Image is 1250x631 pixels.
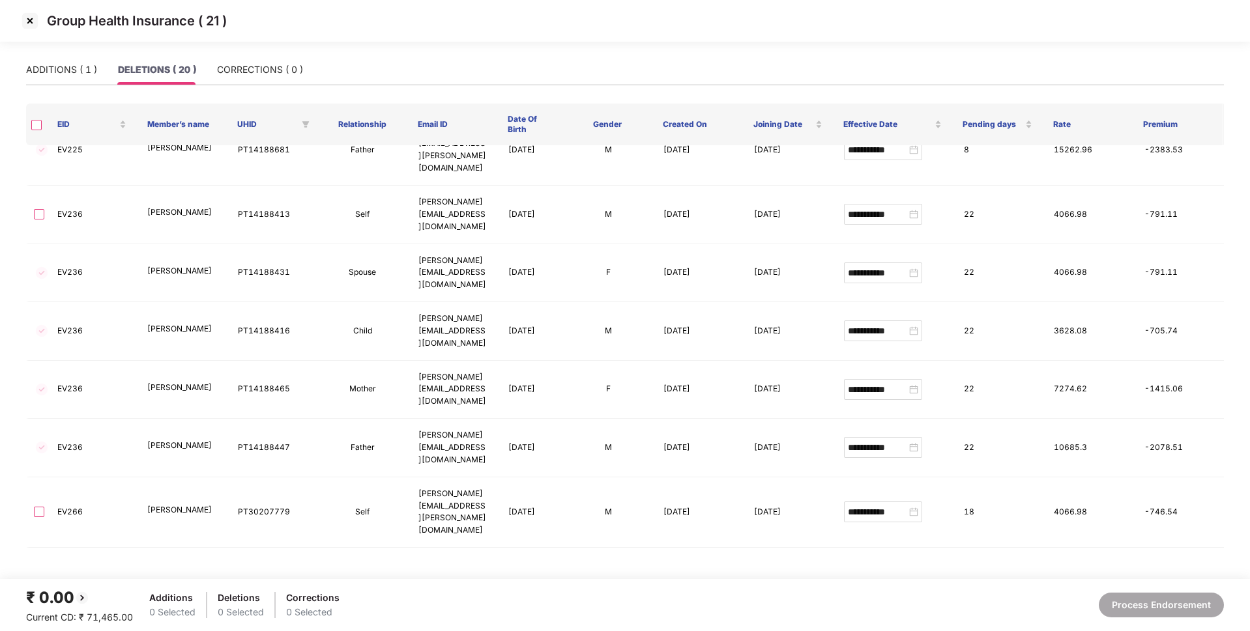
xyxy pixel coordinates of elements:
[1134,548,1224,618] td: -1335.34
[317,477,407,548] td: Self
[1043,361,1133,419] td: 7274.62
[953,244,1043,303] td: 22
[744,244,834,303] td: [DATE]
[20,10,40,31] img: svg+xml;base64,PHN2ZyBpZD0iQ3Jvc3MtMzJ4MzIiIHhtbG5zPSJodHRwOi8vd3d3LnczLm9yZy8yMDAwL3N2ZyIgd2lkdG...
[498,115,563,186] td: [DATE]
[47,186,137,244] td: EV236
[498,302,563,361] td: [DATE]
[563,361,653,419] td: F
[408,115,498,186] td: [PERSON_NAME][EMAIL_ADDRESS][PERSON_NAME][DOMAIN_NAME]
[26,611,133,623] span: Current CD: ₹ 71,465.00
[408,186,498,244] td: [PERSON_NAME][EMAIL_ADDRESS][DOMAIN_NAME]
[653,244,743,303] td: [DATE]
[317,548,407,618] td: Mother
[953,115,1043,186] td: 8
[286,591,340,605] div: Corrections
[74,590,90,606] img: svg+xml;base64,PHN2ZyBpZD0iQmFjay0yMHgyMCIgeG1sbnM9Imh0dHA6Ly93d3cudzMub3JnLzIwMDAvc3ZnIiB3aWR0aD...
[744,361,834,419] td: [DATE]
[47,302,137,361] td: EV236
[653,302,743,361] td: [DATE]
[1043,477,1133,548] td: 4066.98
[953,477,1043,548] td: 18
[217,63,303,77] div: CORRECTIONS ( 0 )
[227,244,317,303] td: PT14188431
[953,186,1043,244] td: 22
[302,120,310,128] span: filter
[407,104,497,145] th: Email ID
[147,265,216,277] p: [PERSON_NAME]
[1134,115,1224,186] td: -2383.53
[498,419,563,477] td: [DATE]
[147,142,216,154] p: [PERSON_NAME]
[317,361,407,419] td: Mother
[218,591,264,605] div: Deletions
[34,440,50,455] img: svg+xml;base64,PHN2ZyBpZD0iVGljay0zMngzMiIgeG1sbnM9Imh0dHA6Ly93d3cudzMub3JnLzIwMDAvc3ZnIiB3aWR0aD...
[1134,302,1224,361] td: -705.74
[498,477,563,548] td: [DATE]
[408,244,498,303] td: [PERSON_NAME][EMAIL_ADDRESS][DOMAIN_NAME]
[744,302,834,361] td: [DATE]
[498,244,563,303] td: [DATE]
[744,186,834,244] td: [DATE]
[147,323,216,335] p: [PERSON_NAME]
[963,119,1022,130] span: Pending days
[563,419,653,477] td: M
[34,382,50,397] img: svg+xml;base64,PHN2ZyBpZD0iVGljay0zMngzMiIgeG1sbnM9Imh0dHA6Ly93d3cudzMub3JnLzIwMDAvc3ZnIiB3aWR0aD...
[26,585,133,610] div: ₹ 0.00
[147,206,216,219] p: [PERSON_NAME]
[563,244,653,303] td: F
[227,419,317,477] td: PT14188447
[47,419,137,477] td: EV236
[299,117,312,132] span: filter
[498,548,563,618] td: [DATE]
[1043,302,1133,361] td: 3628.08
[843,119,933,130] span: Effective Date
[34,323,50,339] img: svg+xml;base64,PHN2ZyBpZD0iVGljay0zMngzMiIgeG1sbnM9Imh0dHA6Ly93d3cudzMub3JnLzIwMDAvc3ZnIiB3aWR0aD...
[563,115,653,186] td: M
[1134,419,1224,477] td: -2078.51
[1043,244,1133,303] td: 4066.98
[652,104,742,145] th: Created On
[953,361,1043,419] td: 22
[47,244,137,303] td: EV236
[1043,186,1133,244] td: 4066.98
[1134,244,1224,303] td: -791.11
[952,104,1042,145] th: Pending days
[227,302,317,361] td: PT14188416
[34,265,50,281] img: svg+xml;base64,PHN2ZyBpZD0iVGljay0zMngzMiIgeG1sbnM9Imh0dHA6Ly93d3cudzMub3JnLzIwMDAvc3ZnIiB3aWR0aD...
[237,119,296,130] span: UHID
[149,605,196,619] div: 0 Selected
[47,13,227,29] p: Group Health Insurance ( 21 )
[497,104,562,145] th: Date Of Birth
[47,548,137,618] td: EV266
[149,591,196,605] div: Additions
[147,382,216,394] p: [PERSON_NAME]
[953,548,1043,618] td: 18
[753,119,813,130] span: Joining Date
[317,244,407,303] td: Spouse
[653,548,743,618] td: [DATE]
[408,477,498,548] td: [PERSON_NAME][EMAIL_ADDRESS][PERSON_NAME][DOMAIN_NAME]
[227,361,317,419] td: PT14188465
[653,361,743,419] td: [DATE]
[563,477,653,548] td: M
[833,104,953,145] th: Effective Date
[1043,548,1133,618] td: 7274.62
[498,186,563,244] td: [DATE]
[653,186,743,244] td: [DATE]
[1099,593,1224,617] button: Process Endorsement
[137,104,227,145] th: Member’s name
[743,104,833,145] th: Joining Date
[147,504,216,516] p: [PERSON_NAME]
[1043,419,1133,477] td: 10685.3
[653,419,743,477] td: [DATE]
[1134,361,1224,419] td: -1415.06
[227,186,317,244] td: PT14188413
[218,605,264,619] div: 0 Selected
[408,548,498,618] td: [PERSON_NAME][EMAIL_ADDRESS][PERSON_NAME][DOMAIN_NAME]
[118,63,196,77] div: DELETIONS ( 20 )
[563,548,653,618] td: F
[953,419,1043,477] td: 22
[317,104,407,145] th: Relationship
[1134,477,1224,548] td: -746.54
